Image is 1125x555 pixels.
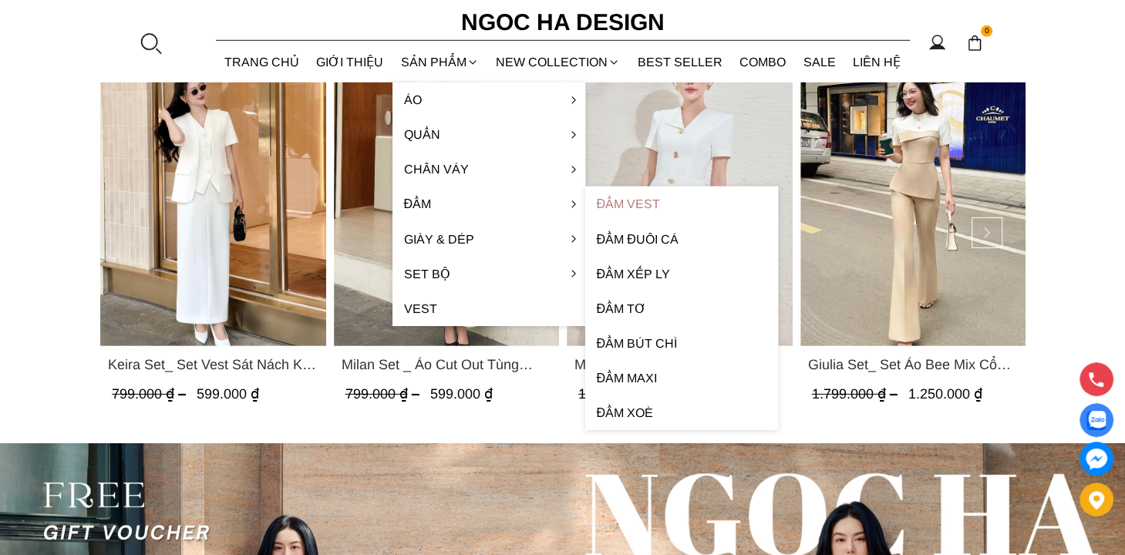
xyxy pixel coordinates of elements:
a: Product image - Milan Set _ Áo Cut Out Tùng Không Tay Kết Hợp Chân Váy Xếp Ly A1080+CV139 [333,45,559,346]
span: 599.000 ₫ [429,386,492,402]
a: Product image - Giulia Set_ Set Áo Bee Mix Cổ Trắng Đính Cúc Quần Loe BQ014 [800,45,1026,346]
span: 799.000 ₫ [112,386,190,402]
a: Đầm bút chì [585,326,778,361]
a: SALE [795,42,845,82]
a: Vest [392,291,585,326]
a: GIỚI THIỆU [308,42,392,82]
a: Đầm xoè [585,395,778,430]
span: 599.000 ₫ [197,386,259,402]
a: NEW COLLECTION [487,42,629,82]
a: Link to Maya Set_ Bộ Vest Cổ Bẻ Chân Váy Xẻ Màu Đen, Trắng BJ140 [574,354,785,375]
span: Keira Set_ Set Vest Sát Nách Kết Hợp Chân Váy Bút Chì Mix Áo Khoác BJ141+ A1083 [108,354,318,375]
a: Link to Keira Set_ Set Vest Sát Nách Kết Hợp Chân Váy Bút Chì Mix Áo Khoác BJ141+ A1083 [108,354,318,375]
a: Đầm tơ [585,291,778,326]
span: 0 [981,25,993,38]
a: Đầm Vest [585,187,778,221]
span: 1.799.000 ₫ [811,386,901,402]
span: 1.250.000 ₫ [908,386,982,402]
img: img-CART-ICON-ksit0nf1 [966,35,983,52]
a: messenger [1080,442,1113,476]
a: Link to Giulia Set_ Set Áo Bee Mix Cổ Trắng Đính Cúc Quần Loe BQ014 [807,354,1018,375]
span: Milan Set _ Áo Cut Out Tùng Không Tay Kết Hợp Chân Váy Xếp Ly A1080+CV139 [341,354,551,375]
a: BEST SELLER [629,42,732,82]
a: Đầm đuôi cá [585,222,778,257]
img: Display image [1086,411,1106,430]
a: Đầm [392,187,585,221]
a: LIÊN HỆ [844,42,910,82]
a: Combo [731,42,795,82]
a: Đầm xếp ly [585,257,778,291]
span: 799.000 ₫ [345,386,423,402]
a: Link to Milan Set _ Áo Cut Out Tùng Không Tay Kết Hợp Chân Váy Xếp Ly A1080+CV139 [341,354,551,375]
a: Product image - Maya Set_ Bộ Vest Cổ Bẻ Chân Váy Xẻ Màu Đen, Trắng BJ140 [567,45,793,346]
a: Set Bộ [392,257,585,291]
a: Đầm Maxi [585,361,778,395]
span: 1.799.000 ₫ [578,386,668,402]
a: Áo [392,82,585,117]
a: Display image [1080,403,1113,437]
a: Quần [392,117,585,152]
div: SẢN PHẨM [392,42,488,82]
a: Product image - Keira Set_ Set Vest Sát Nách Kết Hợp Chân Váy Bút Chì Mix Áo Khoác BJ141+ A1083 [100,45,326,346]
span: Giulia Set_ Set Áo Bee Mix Cổ Trắng Đính Cúc Quần Loe BQ014 [807,354,1018,375]
a: Chân váy [392,152,585,187]
a: TRANG CHỦ [216,42,308,82]
a: Ngoc Ha Design [447,4,679,41]
span: Maya Set_ Bộ Vest Cổ Bẻ Chân Váy Xẻ Màu Đen, Trắng BJ140 [574,354,785,375]
a: Giày & Dép [392,222,585,257]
